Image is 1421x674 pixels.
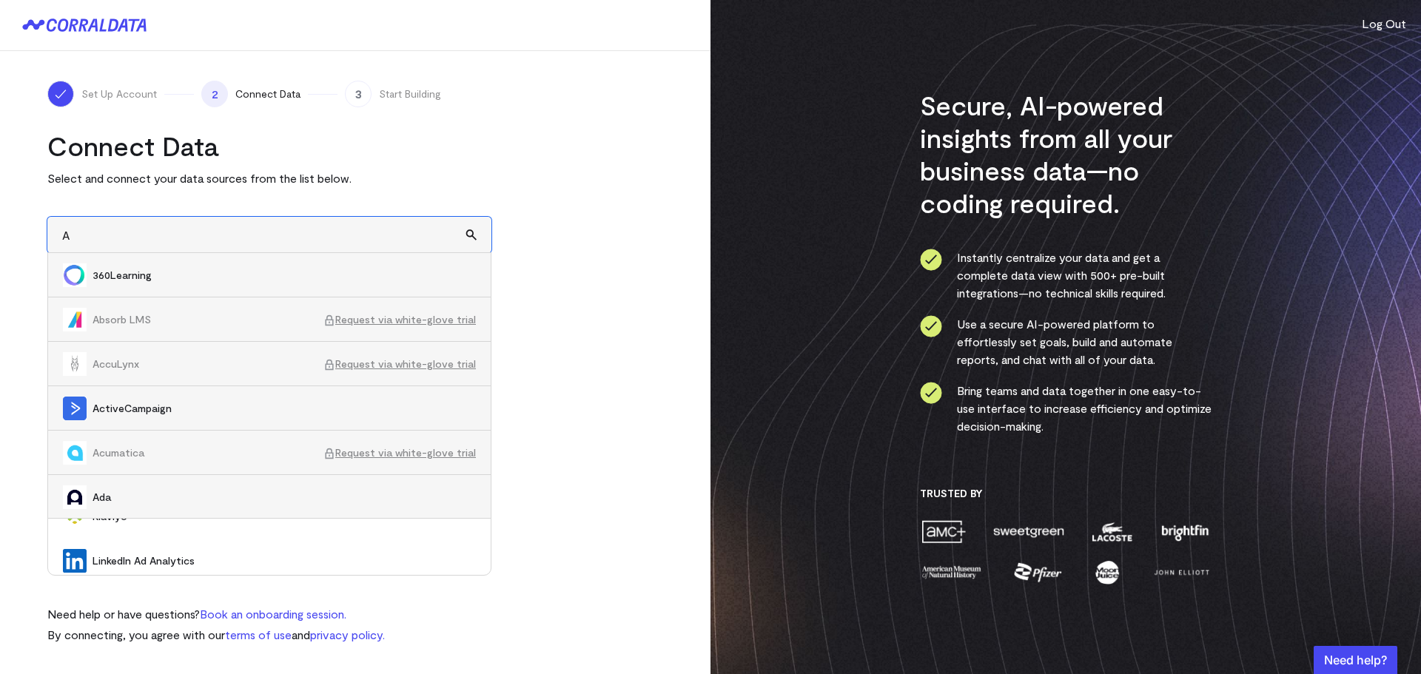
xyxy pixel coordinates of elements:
img: lacoste-7a6b0538.png [1090,519,1134,545]
span: Set Up Account [81,87,157,101]
img: sweetgreen-1d1fb32c.png [992,519,1066,545]
img: ico-lock-cf4a91f8.svg [323,359,335,371]
h3: Secure, AI-powered insights from all your business data—no coding required. [920,89,1212,219]
li: Bring teams and data together in one easy-to-use interface to increase efficiency and optimize de... [920,382,1212,435]
a: terms of use [225,627,292,641]
input: Search and add data sources [47,217,491,253]
span: Request via white-glove trial [323,445,476,460]
img: brightfin-a251e171.png [1158,519,1212,545]
h3: Trusted By [920,487,1212,500]
img: ico-check-white-5ff98cb1.svg [53,87,68,101]
img: Absorb LMS [63,308,87,331]
span: AccuLynx [93,357,323,371]
span: 360Learning [93,268,476,283]
span: ActiveCampaign [93,401,476,416]
img: ActiveCampaign [63,397,87,420]
img: amc-0b11a8f1.png [920,519,967,545]
a: Book an onboarding session. [200,607,346,621]
span: Request via white-glove trial [323,357,476,371]
span: Request via white-glove trial [323,312,476,327]
p: Need help or have questions? [47,605,385,623]
img: 360Learning [63,263,87,287]
span: 2 [201,81,228,107]
a: privacy policy. [310,627,385,641]
button: Log Out [1362,15,1406,33]
img: moon-juice-c312e729.png [1092,559,1122,585]
img: AccuLynx [63,352,87,376]
img: amnh-5afada46.png [920,559,984,585]
img: ico-lock-cf4a91f8.svg [323,448,335,459]
span: Start Building [379,87,441,101]
span: 3 [345,81,372,107]
img: LinkedIn Ad Analytics [63,549,87,573]
img: ico-check-circle-4b19435c.svg [920,249,942,271]
span: LinkedIn Ad Analytics [93,553,476,568]
span: Absorb LMS [93,312,323,327]
img: ico-check-circle-4b19435c.svg [920,382,942,404]
img: john-elliott-25751c40.png [1152,559,1212,585]
span: Connect Data [235,87,300,101]
p: Select and connect your data sources from the list below. [47,169,491,187]
img: ico-lock-cf4a91f8.svg [323,314,335,326]
li: Instantly centralize your data and get a complete data view with 500+ pre-built integrations—no t... [920,249,1212,302]
img: pfizer-e137f5fc.png [1012,559,1064,585]
h2: Connect Data [47,129,491,162]
img: Ada [63,485,87,509]
li: Use a secure AI-powered platform to effortlessly set goals, build and automate reports, and chat ... [920,315,1212,368]
span: Acumatica [93,445,323,460]
img: Acumatica [63,441,87,465]
p: By connecting, you agree with our and [47,626,385,644]
span: Ada [93,490,476,505]
img: ico-check-circle-4b19435c.svg [920,315,942,337]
